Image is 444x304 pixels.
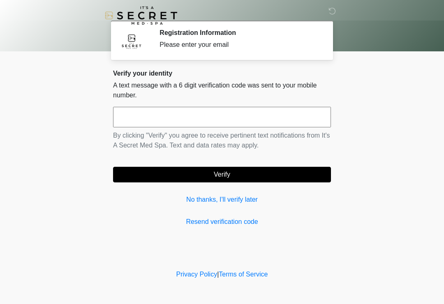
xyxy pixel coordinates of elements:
div: Please enter your email [160,40,319,50]
p: A text message with a 6 digit verification code was sent to your mobile number. [113,81,331,100]
p: By clicking "Verify" you agree to receive pertinent text notifications from It's A Secret Med Spa... [113,131,331,150]
a: Privacy Policy [176,271,217,278]
a: No thanks, I'll verify later [113,195,331,205]
button: Verify [113,167,331,182]
img: Agent Avatar [119,29,144,53]
a: Resend verification code [113,217,331,227]
a: | [217,271,219,278]
a: Terms of Service [219,271,268,278]
img: It's A Secret Med Spa Logo [105,6,177,25]
h2: Verify your identity [113,69,331,77]
h2: Registration Information [160,29,319,37]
